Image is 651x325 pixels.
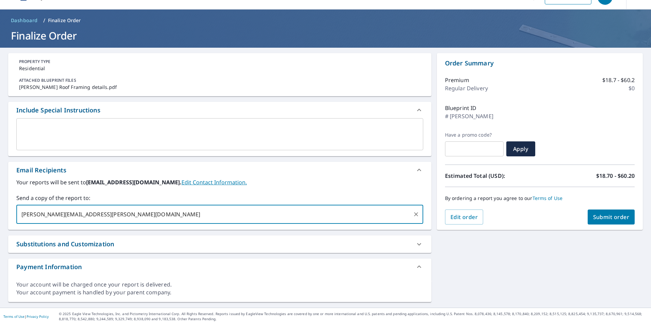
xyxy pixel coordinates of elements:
p: Order Summary [445,59,635,68]
label: Your reports will be sent to [16,178,423,186]
li: / [43,16,45,25]
h1: Finalize Order [8,29,643,43]
a: Dashboard [8,15,41,26]
p: ATTACHED BLUEPRINT FILES [19,77,420,83]
div: Substitutions and Customization [8,235,431,253]
span: Submit order [593,213,630,221]
span: Edit order [450,213,478,221]
p: Premium [445,76,469,84]
p: By ordering a report you agree to our [445,195,635,201]
div: Payment Information [8,259,431,275]
button: Apply [506,141,535,156]
p: $0 [629,84,635,92]
div: Your account payment is handled by your parent company. [16,289,423,296]
p: [PERSON_NAME] Roof Framing details.pdf [19,83,420,91]
p: $18.7 - $60.2 [602,76,635,84]
button: Clear [411,210,421,219]
div: Your account will be charged once your report is delivered. [16,281,423,289]
a: EditContactInfo [181,179,247,186]
p: Blueprint ID [445,104,477,112]
nav: breadcrumb [8,15,643,26]
div: Substitutions and Customization [16,239,114,249]
div: Include Special Instructions [8,102,431,118]
p: Regular Delivery [445,84,488,92]
p: $18.70 - $60.20 [596,172,635,180]
div: Include Special Instructions [16,106,100,115]
p: Finalize Order [48,17,81,24]
label: Send a copy of the report to: [16,194,423,202]
button: Submit order [588,210,635,225]
a: Terms of Use [3,314,25,319]
span: Dashboard [11,17,38,24]
b: [EMAIL_ADDRESS][DOMAIN_NAME]. [86,179,181,186]
button: Edit order [445,210,483,225]
p: # [PERSON_NAME] [445,112,493,120]
p: Estimated Total (USD): [445,172,540,180]
div: Payment Information [16,262,82,272]
a: Terms of Use [533,195,563,201]
p: PROPERTY TYPE [19,59,420,65]
div: Email Recipients [16,166,66,175]
p: Residential [19,65,420,72]
span: Apply [512,145,530,153]
p: | [3,314,49,319]
label: Have a promo code? [445,132,504,138]
p: © 2025 Eagle View Technologies, Inc. and Pictometry International Corp. All Rights Reserved. Repo... [59,311,648,322]
div: Email Recipients [8,162,431,178]
a: Privacy Policy [27,314,49,319]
